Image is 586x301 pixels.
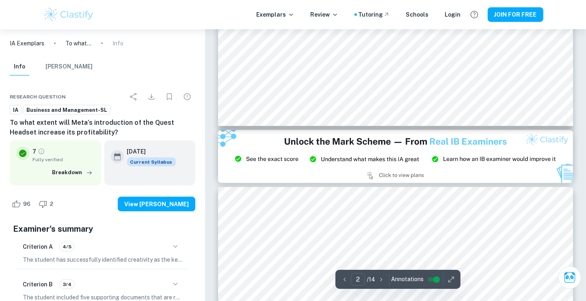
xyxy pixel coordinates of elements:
p: Review [311,10,338,19]
span: 3/4 [60,281,74,288]
span: Fully verified [32,156,95,163]
img: Ad [218,130,573,183]
div: This exemplar is based on the current syllabus. Feel free to refer to it for inspiration/ideas wh... [127,158,176,167]
button: Ask Clai [558,266,581,289]
p: / 14 [367,275,375,284]
span: Research question [10,93,66,100]
a: Business and Management-SL [23,105,110,115]
div: Share [125,89,142,105]
span: 4/5 [60,243,74,250]
div: Report issue [179,89,195,105]
p: To what extent will Meta’s introduction of the Quest Headset increase its profitability? [65,39,91,48]
button: Breakdown [50,167,95,179]
div: Like [10,198,35,211]
div: Bookmark [161,89,177,105]
span: IA [10,106,21,114]
p: Info [112,39,123,48]
h6: To what extent will Meta’s introduction of the Quest Headset increase its profitability? [10,118,195,137]
p: The student has successfully identified creativity as the key concept for the Internal Assessment... [23,255,182,264]
span: Current Syllabus [127,158,176,167]
a: Tutoring [359,10,390,19]
p: 7 [32,147,36,156]
button: Info [10,58,29,76]
a: Schools [406,10,429,19]
button: Help and Feedback [467,8,481,21]
div: Dislike [37,198,58,211]
span: 2 [45,200,58,208]
img: Clastify logo [43,6,95,23]
p: Exemplars [257,10,294,19]
button: JOIN FOR FREE [488,7,543,22]
button: [PERSON_NAME] [45,58,93,76]
h6: Criterion A [23,242,53,251]
h5: Examiner's summary [13,223,192,235]
div: Download [143,89,160,105]
h6: Criterion B [23,280,53,289]
h6: [DATE] [127,147,169,156]
span: Business and Management-SL [24,106,110,114]
span: 96 [19,200,35,208]
span: Annotations [391,275,424,284]
button: View [PERSON_NAME] [118,197,195,211]
a: IA [10,105,22,115]
a: IA Exemplars [10,39,44,48]
a: Login [445,10,461,19]
a: Grade fully verified [38,148,45,155]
